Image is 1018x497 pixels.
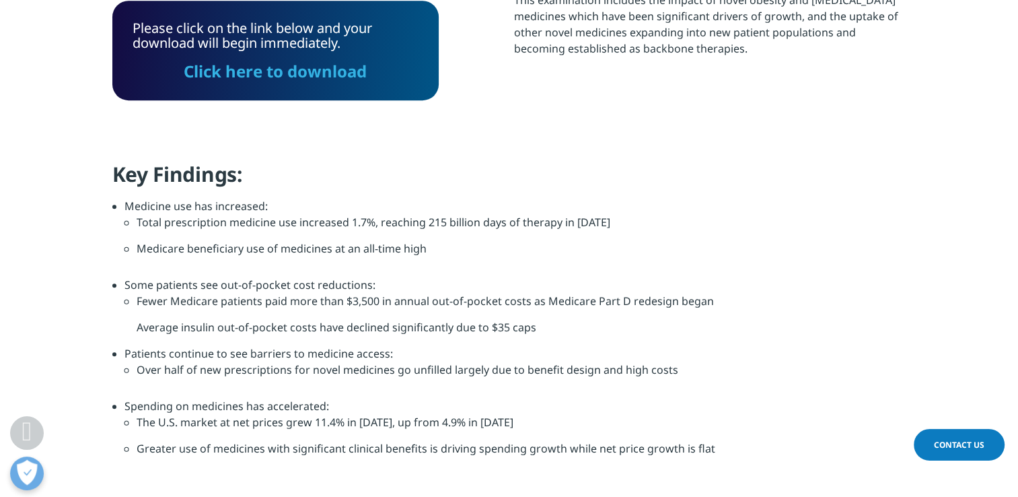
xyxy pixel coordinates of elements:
li: Greater use of medicines with significant clinical benefits is driving spending growth while net ... [137,440,906,467]
button: Open Preferences [10,457,44,490]
li: Total prescription medicine use increased 1.7%, reaching 215 billion days of therapy in [DATE] [137,214,906,240]
a: Contact Us [914,429,1005,461]
li: Spending on medicines has accelerated: [124,398,906,477]
li: Some patients see out-of-pocket cost reductions: [124,277,906,345]
li: Medicare beneficiary use of medicines at an all-time high [137,240,906,267]
a: Click here to download [184,60,367,82]
h4: Key Findings: [112,161,906,198]
span: Contact Us [934,439,984,451]
li: The U.S. market at net prices grew 11.4% in [DATE], up from 4.9% in [DATE] [137,414,906,440]
li: Medicine use has increased: [124,198,906,277]
ul: Average insulin out-of-pocket costs have declined significantly due to $35 caps [124,293,906,335]
li: Patients continue to see barriers to medicine access: [124,345,906,398]
li: Over half of new prescriptions for novel medicines go unfilled largely due to benefit design and ... [137,362,906,388]
li: Fewer Medicare patients paid more than $3,500 in annual out-of-pocket costs as Medicare Part D re... [137,293,906,319]
div: Please click on the link below and your download will begin immediately. [133,21,419,80]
